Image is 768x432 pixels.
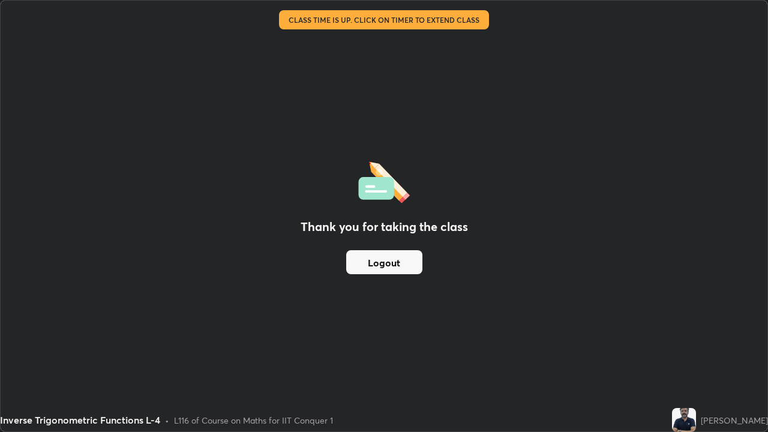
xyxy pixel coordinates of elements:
[165,414,169,427] div: •
[346,250,422,274] button: Logout
[701,414,768,427] div: [PERSON_NAME]
[672,408,696,432] img: d8b87e4e38884df7ad8779d510b27699.jpg
[358,158,410,203] img: offlineFeedback.1438e8b3.svg
[301,218,468,236] h2: Thank you for taking the class
[174,414,333,427] div: L116 of Course on Maths for IIT Conquer 1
